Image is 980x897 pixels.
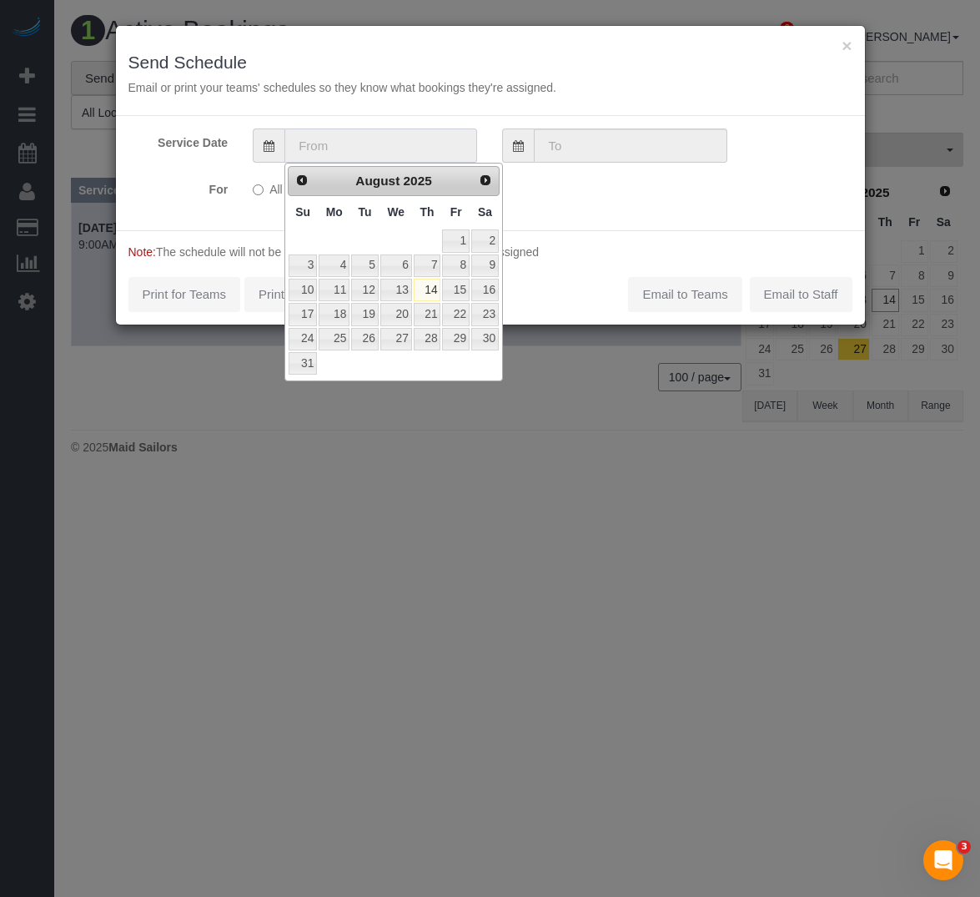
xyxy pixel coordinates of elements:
[380,328,412,350] a: 27
[471,254,499,277] a: 9
[414,254,441,277] a: 7
[351,254,378,277] a: 5
[253,184,264,195] input: All Teams
[289,254,317,277] a: 3
[359,205,372,219] span: Tuesday
[351,279,378,301] a: 12
[289,303,317,325] a: 17
[128,53,852,72] h3: Send Schedule
[319,254,349,277] a: 4
[923,840,963,880] iframe: Intercom live chat
[355,174,400,188] span: August
[128,245,156,259] span: Note:
[128,79,852,96] p: Email or print your teams' schedules so they know what bookings they're assigned.
[842,37,852,54] button: ×
[326,205,343,219] span: Monday
[290,169,314,192] a: Prev
[442,303,469,325] a: 22
[442,254,469,277] a: 8
[380,279,412,301] a: 13
[284,129,477,163] input: From
[474,169,497,192] a: Next
[295,174,309,187] span: Prev
[471,229,499,252] a: 2
[404,174,432,188] span: 2025
[471,303,499,325] a: 23
[414,303,441,325] a: 21
[471,279,499,301] a: 16
[471,328,499,350] a: 30
[289,279,317,301] a: 10
[128,244,852,260] p: The schedule will not be sent for bookings that are marked as Unassigned
[351,303,378,325] a: 19
[957,840,971,854] span: 3
[253,175,319,198] label: All Teams
[289,352,317,375] a: 31
[116,175,241,198] label: For
[351,328,378,350] a: 26
[289,328,317,350] a: 24
[450,205,462,219] span: Friday
[442,229,469,252] a: 1
[380,303,412,325] a: 20
[116,129,241,151] label: Service Date
[380,254,412,277] a: 6
[420,205,435,219] span: Thursday
[295,205,310,219] span: Sunday
[442,279,469,301] a: 15
[442,328,469,350] a: 29
[479,174,492,187] span: Next
[319,328,349,350] a: 25
[534,129,726,163] input: To
[319,279,349,301] a: 11
[387,205,405,219] span: Wednesday
[414,328,441,350] a: 28
[414,279,441,301] a: 14
[478,205,492,219] span: Saturday
[319,303,349,325] a: 18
